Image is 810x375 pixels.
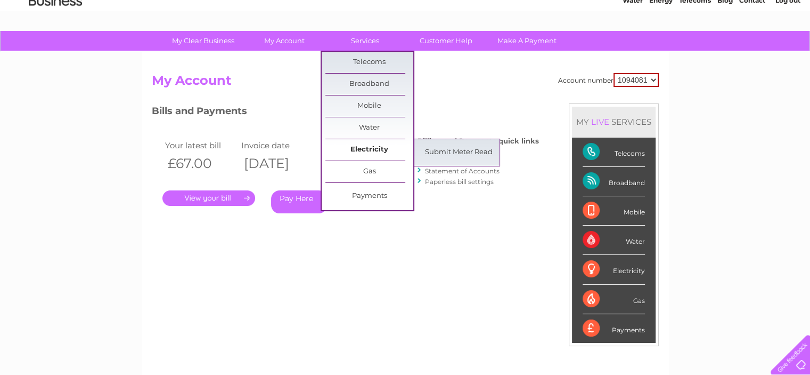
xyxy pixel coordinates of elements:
a: Mobile [325,95,413,117]
a: Broadband [325,74,413,95]
a: Statement of Accounts [425,167,500,175]
a: Pay Here [271,190,327,213]
a: Gas [325,161,413,182]
a: My Clear Business [159,31,247,51]
a: Log out [775,45,800,53]
div: Payments [583,314,645,343]
a: Water [325,117,413,139]
div: MY SERVICES [572,107,656,137]
a: Paperless bill settings [425,178,494,186]
a: Blog [717,45,733,53]
h3: Bills and Payments [152,103,539,122]
div: Mobile [583,196,645,226]
img: logo.png [28,28,83,60]
a: Payments [325,186,413,207]
a: Energy [649,45,673,53]
th: [DATE] [239,153,315,174]
h2: My Account [152,73,659,93]
td: Invoice date [239,138,315,153]
a: Services [321,31,409,51]
div: Clear Business is a trading name of Verastar Limited (registered in [GEOGRAPHIC_DATA] No. 3667643... [154,6,657,52]
a: Customer Help [402,31,490,51]
a: . [162,190,255,206]
div: Broadband [583,167,645,196]
a: Telecoms [325,52,413,73]
div: Account number [558,73,659,87]
div: LIVE [589,117,611,127]
a: Contact [739,45,765,53]
a: Water [623,45,643,53]
div: Electricity [583,255,645,284]
div: Gas [583,285,645,314]
div: Telecoms [583,138,645,167]
div: Water [583,226,645,255]
a: Submit Meter Read [415,142,503,163]
a: Make A Payment [483,31,571,51]
h4: Billing and Payments quick links [418,137,539,145]
a: Electricity [325,139,413,161]
td: Your latest bill [162,138,239,153]
a: My Account [240,31,328,51]
a: Telecoms [679,45,711,53]
a: 0333 014 3131 [609,5,683,19]
th: £67.00 [162,153,239,174]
